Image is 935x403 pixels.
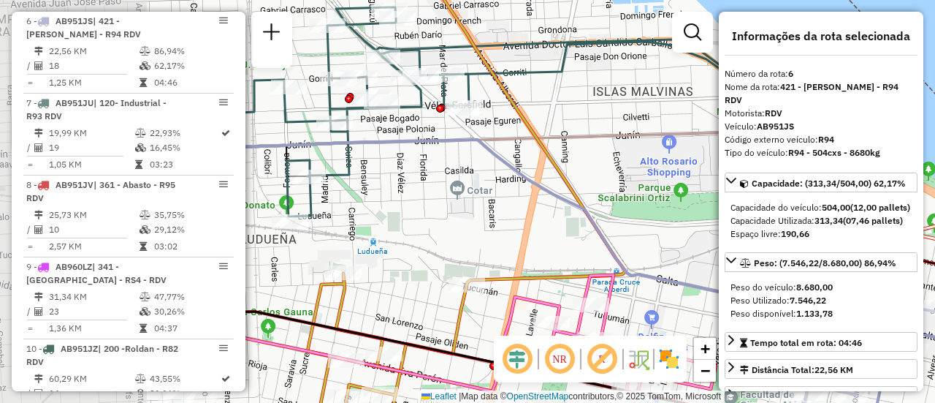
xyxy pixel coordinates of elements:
[790,295,826,306] strong: 7.546,22
[26,222,34,237] td: /
[26,239,34,254] td: =
[730,307,912,320] div: Peso disponível:
[818,134,834,145] strong: R94
[135,129,146,138] i: % de utilização do peso
[730,214,912,227] div: Capacidade Utilizada:
[26,179,175,203] span: 8 -
[459,391,461,402] span: |
[61,343,98,354] span: AB951JZ
[725,80,917,107] div: Nome da rota:
[725,81,898,105] strong: 421 - [PERSON_NAME] - R94 RDV
[754,257,896,268] span: Peso: (7.546,22/8.680,00) 86,94%
[48,290,139,304] td: 31,34 KM
[701,361,710,380] span: −
[26,343,178,367] span: | 200 -Roldan - R82 RDV
[221,129,230,138] i: Rota otimizada
[765,108,782,118] strong: RDV
[740,364,853,377] div: Distância Total:
[814,215,843,226] strong: 313,34
[694,360,716,382] a: Zoom out
[781,228,809,239] strong: 190,66
[140,293,150,301] i: % de utilização do peso
[140,211,150,219] i: % de utilização do peso
[149,157,220,172] td: 03:23
[219,262,228,271] em: Opções
[48,157,134,172] td: 1,05 KM
[418,391,725,403] div: Map data © contributors,© 2025 TomTom, Microsoft
[34,389,43,398] i: Total de Atividades
[26,140,34,155] td: /
[757,121,794,132] strong: AB951JS
[48,59,139,73] td: 18
[542,342,577,377] span: Ocultar NR
[219,344,228,353] em: Opções
[701,339,710,358] span: +
[850,202,910,213] strong: (12,00 pallets)
[34,61,43,70] i: Total de Atividades
[149,372,220,386] td: 43,55%
[56,97,93,108] span: AB951JU
[56,179,93,190] span: AB951JV
[48,222,139,237] td: 10
[135,389,146,398] i: % de utilização da cubagem
[725,173,917,192] a: Capacidade: (313,34/504,00) 62,17%
[796,308,833,319] strong: 1.133,78
[750,337,862,348] span: Tempo total em rota: 04:46
[34,374,43,383] i: Distância Total
[730,201,912,214] div: Capacidade do veículo:
[26,343,178,367] span: 10 -
[56,261,92,272] span: AB960LZ
[421,391,457,402] a: Leaflet
[153,290,227,304] td: 47,77%
[140,78,147,87] i: Tempo total em rota
[140,242,147,251] i: Tempo total em rota
[26,261,167,285] span: 9 -
[48,140,134,155] td: 19
[678,18,707,47] a: Exibir filtros
[725,252,917,272] a: Peso: (7.546,22/8.680,00) 86,94%
[48,304,139,319] td: 23
[149,140,220,155] td: 16,45%
[725,120,917,133] div: Veículo:
[153,208,227,222] td: 35,75%
[627,347,650,371] img: Fluxo de ruas
[140,47,150,56] i: % de utilização do peso
[725,133,917,146] div: Código externo veículo:
[48,321,139,336] td: 1,36 KM
[26,386,34,401] td: /
[219,98,228,107] em: Opções
[140,307,150,316] i: % de utilização da cubagem
[48,239,139,254] td: 2,57 KM
[500,342,535,377] span: Ocultar deslocamento
[26,261,167,285] span: | 341 -[GEOGRAPHIC_DATA] - RS4 - RDV
[725,29,917,43] h4: Informações da rota selecionada
[26,179,175,203] span: | 361 - Abasto - R95 RDV
[26,75,34,90] td: =
[140,61,150,70] i: % de utilização da cubagem
[48,126,134,140] td: 19,99 KM
[257,18,286,50] a: Nova sessão e pesquisa
[135,143,146,152] i: % de utilização da cubagem
[48,208,139,222] td: 25,73 KM
[34,307,43,316] i: Total de Atividades
[153,59,227,73] td: 62,17%
[730,227,912,241] div: Espaço livre:
[34,225,43,234] i: Total de Atividades
[788,147,880,158] strong: R94 - 504cxs - 8680kg
[34,129,43,138] i: Distância Total
[219,16,228,25] em: Opções
[140,324,147,333] i: Tempo total em rota
[730,294,912,307] div: Peso Utilizado:
[221,374,230,383] i: Rota otimizada
[149,126,220,140] td: 22,93%
[725,332,917,352] a: Tempo total em rota: 04:46
[34,143,43,152] i: Total de Atividades
[26,59,34,73] td: /
[26,321,34,336] td: =
[34,293,43,301] i: Distância Total
[796,282,833,293] strong: 8.680,00
[26,157,34,172] td: =
[153,304,227,319] td: 30,26%
[56,15,93,26] span: AB951JS
[153,44,227,59] td: 86,94%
